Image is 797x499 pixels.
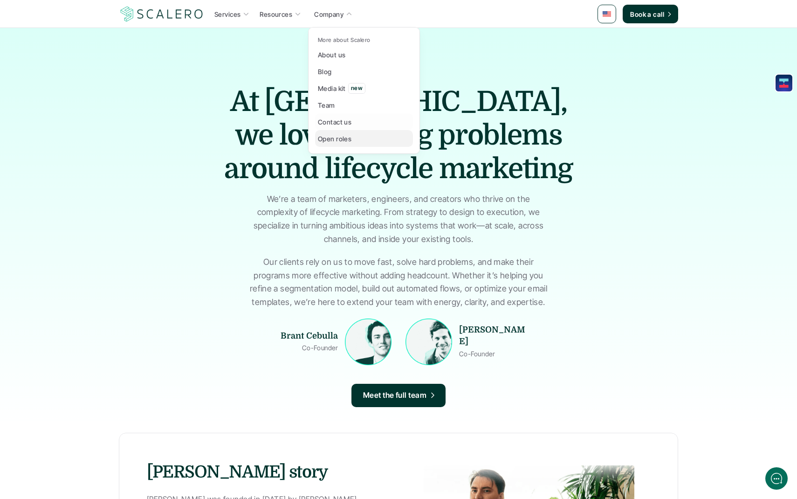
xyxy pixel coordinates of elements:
[119,6,205,22] a: Scalero company logo
[459,325,525,346] strong: [PERSON_NAME]
[315,63,413,80] a: Blog
[630,9,664,19] p: Book a call
[268,342,338,353] p: Co-Founder
[212,85,585,186] h1: At [GEOGRAPHIC_DATA], we love solving problems around lifecycle marketing
[315,46,413,63] a: About us
[318,67,332,76] p: Blog
[119,5,205,23] img: Scalero company logo
[260,9,292,19] p: Resources
[351,85,363,91] p: new
[315,113,413,130] a: Contact us
[315,130,413,147] a: Open roles
[314,9,344,19] p: Company
[315,80,413,97] a: Media kitnew
[268,330,338,342] p: Brant Cebulla
[363,389,427,402] p: Meet the full team
[247,256,550,309] p: Our clients rely on us to move fast, solve hard problems, and make their programs more effective ...
[623,5,678,23] a: Book a call
[318,100,335,110] p: Team
[147,461,389,484] h3: [PERSON_NAME] story
[214,9,240,19] p: Services
[351,384,446,407] a: Meet the full team
[318,83,346,93] p: Media kit
[14,45,172,60] h1: Hi! Welcome to Scalero.
[318,50,345,60] p: About us
[60,129,112,137] span: New conversation
[247,193,550,246] p: We’re a team of marketers, engineers, and creators who thrive on the complexity of lifecycle mark...
[318,134,351,144] p: Open roles
[318,117,351,127] p: Contact us
[459,348,495,360] p: Co-Founder
[318,37,371,43] p: More about Scalero
[765,467,788,490] iframe: gist-messenger-bubble-iframe
[78,326,118,332] span: We run on Gist
[14,62,172,107] h2: Let us know if we can help with lifecycle marketing.
[315,97,413,113] a: Team
[14,124,172,142] button: New conversation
